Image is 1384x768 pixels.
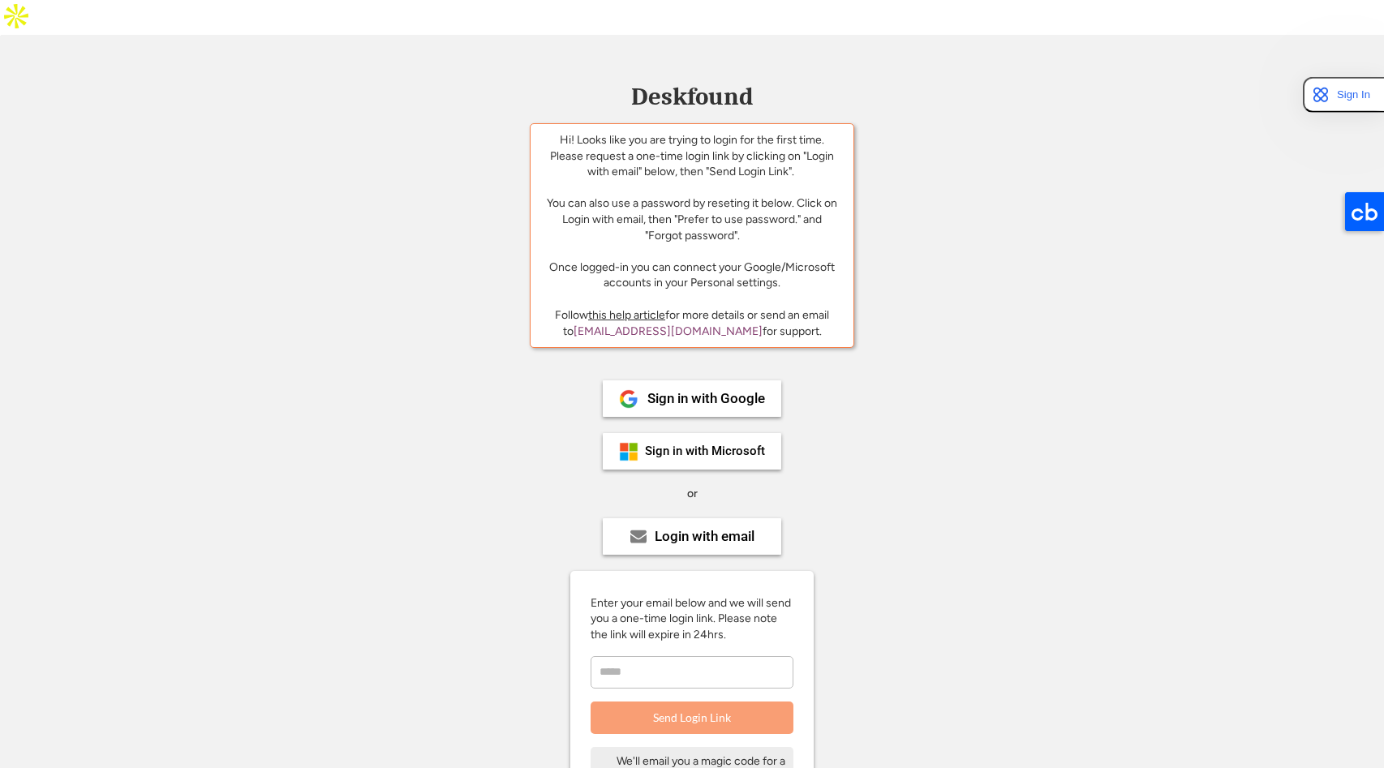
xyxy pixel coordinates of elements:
[687,486,698,502] div: or
[591,595,793,643] div: Enter your email below and we will send you a one-time login link. Please note the link will expi...
[647,392,765,405] div: Sign in with Google
[619,442,638,461] img: ms-symbollockup_mssymbol_19.png
[588,308,665,322] a: this help article
[543,132,841,291] div: Hi! Looks like you are trying to login for the first time. Please request a one-time login link b...
[591,701,793,734] button: Send Login Link
[574,324,763,338] a: [EMAIL_ADDRESS][DOMAIN_NAME]
[543,307,841,339] div: Follow for more details or send an email to for support.
[655,530,754,543] div: Login with email
[645,445,765,457] div: Sign in with Microsoft
[623,84,761,109] div: Deskfound
[619,389,638,409] img: 1024px-Google__G__Logo.svg.png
